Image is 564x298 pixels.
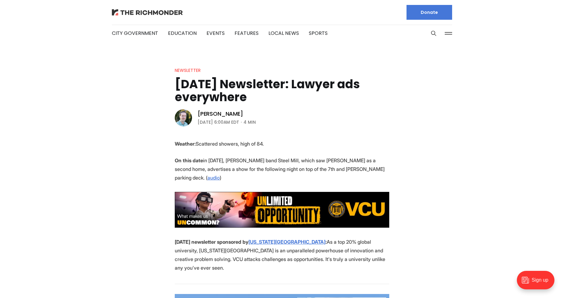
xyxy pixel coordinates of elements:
[175,239,248,245] strong: [DATE] newsletter sponsored by
[175,141,196,147] strong: Weather:
[175,156,389,182] p: in [DATE], [PERSON_NAME] band Steel Mill, which saw [PERSON_NAME] as a second home, advertises a ...
[175,157,203,163] strong: On this date
[235,30,259,37] a: Features
[175,109,192,126] img: Michael Phillips
[175,139,389,148] p: Scattered showers, high of 84.
[309,30,328,37] a: Sports
[198,110,243,118] a: [PERSON_NAME]
[407,5,452,20] a: Donate
[168,30,197,37] a: Education
[112,9,183,15] img: The Richmonder
[243,118,256,126] span: 4 min
[175,78,389,104] h1: [DATE] Newsletter: Lawyer ads everywhere
[175,238,389,272] p: As a top 20% global university, [US_STATE][GEOGRAPHIC_DATA] is an unparalleled powerhouse of inno...
[206,30,225,37] a: Events
[429,29,438,38] button: Search this site
[268,30,299,37] a: Local News
[512,268,564,298] iframe: portal-trigger
[198,118,239,126] time: [DATE] 6:00AM EDT
[248,239,325,245] a: [US_STATE][GEOGRAPHIC_DATA]
[112,30,158,37] a: City Government
[175,67,201,73] a: Newsletter
[325,239,327,245] strong: :
[207,175,220,181] a: audio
